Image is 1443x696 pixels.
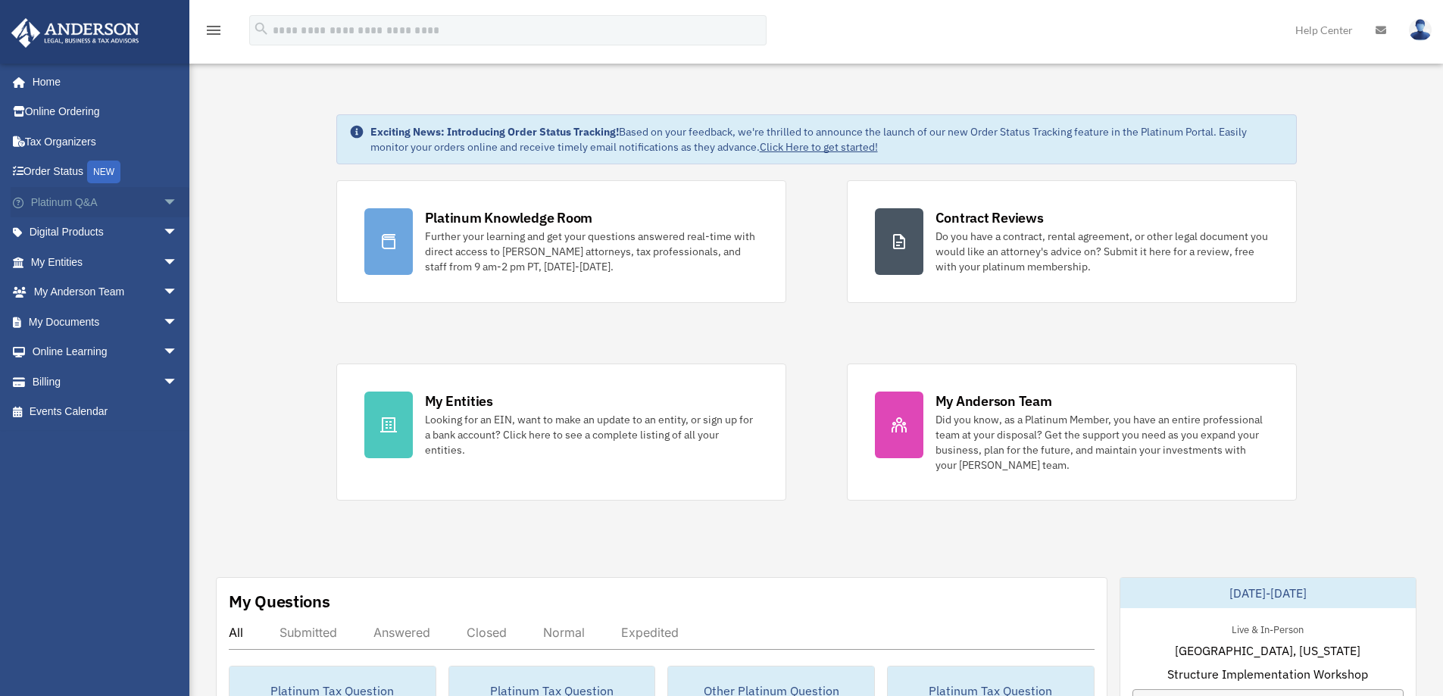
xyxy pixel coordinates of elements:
[760,140,878,154] a: Click Here to get started!
[336,364,786,501] a: My Entities Looking for an EIN, want to make an update to an entity, or sign up for a bank accoun...
[87,161,120,183] div: NEW
[370,125,619,139] strong: Exciting News: Introducing Order Status Tracking!
[11,247,201,277] a: My Entitiesarrow_drop_down
[11,67,193,97] a: Home
[7,18,144,48] img: Anderson Advisors Platinum Portal
[11,277,201,307] a: My Anderson Teamarrow_drop_down
[370,124,1284,154] div: Based on your feedback, we're thrilled to announce the launch of our new Order Status Tracking fe...
[847,364,1297,501] a: My Anderson Team Did you know, as a Platinum Member, you have an entire professional team at your...
[467,625,507,640] div: Closed
[935,208,1044,227] div: Contract Reviews
[205,21,223,39] i: menu
[253,20,270,37] i: search
[11,187,201,217] a: Platinum Q&Aarrow_drop_down
[205,27,223,39] a: menu
[425,229,758,274] div: Further your learning and get your questions answered real-time with direct access to [PERSON_NAM...
[336,180,786,303] a: Platinum Knowledge Room Further your learning and get your questions answered real-time with dire...
[11,397,201,427] a: Events Calendar
[229,625,243,640] div: All
[935,412,1269,473] div: Did you know, as a Platinum Member, you have an entire professional team at your disposal? Get th...
[425,392,493,410] div: My Entities
[11,126,201,157] a: Tax Organizers
[163,337,193,368] span: arrow_drop_down
[229,590,330,613] div: My Questions
[11,217,201,248] a: Digital Productsarrow_drop_down
[935,392,1052,410] div: My Anderson Team
[280,625,337,640] div: Submitted
[1175,641,1360,660] span: [GEOGRAPHIC_DATA], [US_STATE]
[11,97,201,127] a: Online Ordering
[163,187,193,218] span: arrow_drop_down
[621,625,679,640] div: Expedited
[425,208,593,227] div: Platinum Knowledge Room
[543,625,585,640] div: Normal
[11,307,201,337] a: My Documentsarrow_drop_down
[11,157,201,188] a: Order StatusNEW
[163,367,193,398] span: arrow_drop_down
[163,217,193,248] span: arrow_drop_down
[1167,665,1368,683] span: Structure Implementation Workshop
[935,229,1269,274] div: Do you have a contract, rental agreement, or other legal document you would like an attorney's ad...
[1120,578,1416,608] div: [DATE]-[DATE]
[373,625,430,640] div: Answered
[163,247,193,278] span: arrow_drop_down
[425,412,758,457] div: Looking for an EIN, want to make an update to an entity, or sign up for a bank account? Click her...
[11,337,201,367] a: Online Learningarrow_drop_down
[163,277,193,308] span: arrow_drop_down
[847,180,1297,303] a: Contract Reviews Do you have a contract, rental agreement, or other legal document you would like...
[1220,620,1316,636] div: Live & In-Person
[11,367,201,397] a: Billingarrow_drop_down
[163,307,193,338] span: arrow_drop_down
[1409,19,1432,41] img: User Pic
